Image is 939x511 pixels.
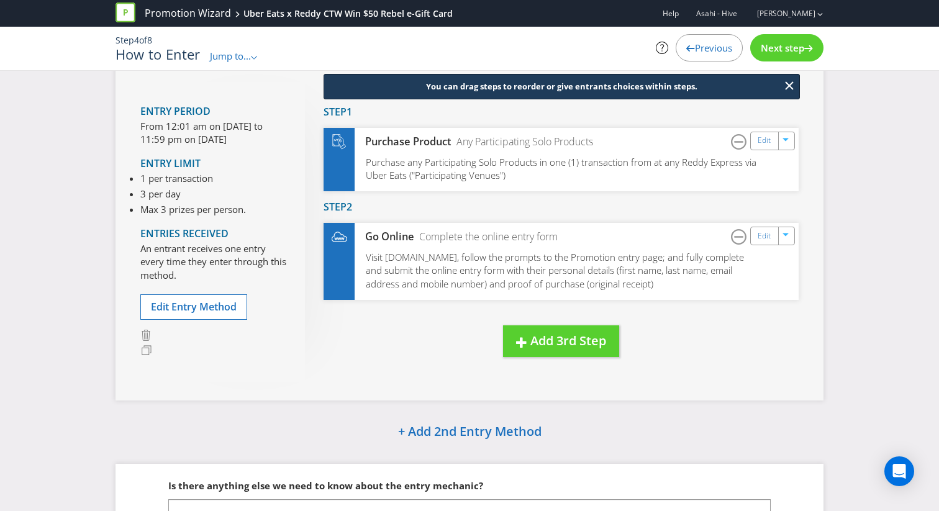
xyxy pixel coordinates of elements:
h4: Entries Received [140,228,286,240]
div: Uber Eats x Reddy CTW Win $50 Rebel e-Gift Card [243,7,453,20]
span: Visit [DOMAIN_NAME], follow the prompts to the Promotion entry page; and fully complete and submi... [366,251,744,290]
a: Promotion Wizard [145,6,231,20]
span: Entry Period [140,104,211,118]
span: Next step [761,42,804,54]
div: Any Participating Solo Products [451,135,593,149]
span: Is there anything else we need to know about the entry mechanic? [168,479,483,492]
li: 1 per transaction [140,172,246,185]
a: [PERSON_NAME] [745,8,815,19]
span: Edit Entry Method [151,300,237,314]
a: Edit [758,133,771,148]
button: Edit Entry Method [140,294,247,320]
a: Edit [758,229,771,243]
li: Max 3 prizes per person. [140,203,246,216]
span: 4 [134,34,139,46]
span: 1 [347,105,352,119]
span: Jump to... [210,50,251,62]
div: Purchase Product [355,135,451,149]
span: Previous [695,42,732,54]
span: Step [116,34,134,46]
span: of [139,34,147,46]
span: You can drag steps to reorder or give entrants choices within steps. [426,81,697,92]
span: + Add 2nd Entry Method [398,423,542,440]
h1: How to Enter [116,47,201,61]
span: Purchase any Participating Solo Products in one (1) transaction from at any Reddy Express via Ube... [366,156,756,181]
span: Asahi - Hive [696,8,737,19]
span: 2 [347,200,352,214]
div: Open Intercom Messenger [884,456,914,486]
span: 8 [147,34,152,46]
p: From 12:01 am on [DATE] to 11:59 pm on [DATE] [140,120,286,147]
button: Add 3rd Step [503,325,619,357]
p: An entrant receives one entry every time they enter through this method. [140,242,286,282]
span: Add 3rd Step [530,332,606,349]
span: Entry Limit [140,156,201,170]
li: 3 per day [140,188,246,201]
span: Step [324,105,347,119]
div: Go Online [355,230,414,244]
button: + Add 2nd Entry Method [366,419,573,446]
a: Help [663,8,679,19]
span: Step [324,200,347,214]
div: Complete the online entry form [414,230,558,244]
